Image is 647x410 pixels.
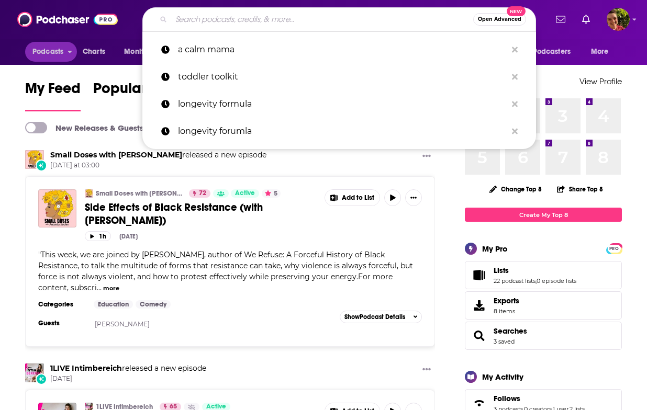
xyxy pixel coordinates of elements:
span: 8 items [494,307,519,315]
a: longevity forumla [142,118,536,145]
a: Show notifications dropdown [552,10,570,28]
h3: released a new episode [50,150,266,160]
button: Open AdvancedNew [473,13,526,26]
a: a calm mama [142,36,536,63]
span: Exports [494,296,519,305]
div: My Activity [482,372,523,382]
a: Lists [494,266,576,275]
span: Podcasts [32,44,63,59]
div: New Episode [36,160,47,171]
a: Exports [465,291,622,320]
button: Show More Button [418,363,435,377]
button: more [103,284,119,293]
a: toddler toolkit [142,63,536,90]
span: Side Effects of Black Resistance (with [PERSON_NAME]) [85,201,263,227]
a: New Releases & Guests Only [25,122,163,133]
img: 1LIVE Intimbereich [25,363,44,382]
span: [DATE] at 03:00 [50,161,266,170]
input: Search podcasts, credits, & more... [171,11,473,28]
a: longevity formula [142,90,536,118]
span: Show Podcast Details [344,313,405,321]
div: My Pro [482,244,508,254]
button: open menu [514,42,586,62]
button: Show More Button [418,150,435,163]
span: New [507,6,526,16]
span: Exports [468,298,489,313]
span: 72 [199,188,206,199]
span: More [591,44,609,59]
a: Small Doses with Amanda Seales [25,150,44,169]
a: Comedy [136,300,171,309]
span: Monitoring [124,44,161,59]
img: Podchaser - Follow, Share and Rate Podcasts [17,9,118,29]
a: PRO [608,244,620,252]
span: [DATE] [50,374,206,383]
span: Active [235,188,255,199]
a: 3 saved [494,338,515,345]
span: " [38,250,413,292]
img: Side Effects of Black Resistance (with Kellie Carter Jackson) [38,189,76,227]
a: Create My Top 8 [465,208,622,222]
p: a calm mama [178,36,507,63]
span: PRO [608,245,620,253]
h3: released a new episode [50,363,206,373]
a: Searches [468,328,489,343]
span: Lists [494,266,509,275]
img: Small Doses with Amanda Seales [85,189,93,198]
span: Searches [465,322,622,350]
a: 1LIVE Intimbereich [50,363,122,373]
a: Side Effects of Black Resistance (with [PERSON_NAME]) [85,201,317,227]
h3: Guests [38,319,85,327]
button: 5 [262,189,281,198]
a: Active [231,189,259,198]
a: Education [94,300,133,309]
a: View Profile [579,76,622,86]
a: 72 [189,189,210,198]
div: [DATE] [119,233,138,240]
span: Follows [494,394,520,403]
p: longevity formula [178,90,507,118]
span: Logged in as Marz [607,8,630,31]
button: Show More Button [405,189,422,206]
span: Open Advanced [478,17,521,22]
button: 1h [85,231,111,241]
button: Show More Button [325,190,380,206]
span: Charts [83,44,105,59]
h3: Categories [38,300,85,309]
a: 22 podcast lists [494,277,536,284]
button: open menu [584,42,622,62]
button: ShowPodcast Details [340,311,422,323]
img: User Profile [607,8,630,31]
button: open menu [25,42,77,62]
span: My Feed [25,79,81,104]
span: Popular Feed [93,79,182,104]
button: Change Top 8 [483,183,548,196]
p: toddler toolkit [178,63,507,90]
a: My Feed [25,79,81,111]
a: 0 episode lists [537,277,576,284]
button: Share Top 8 [556,179,604,199]
a: Searches [494,326,527,336]
div: Search podcasts, credits, & more... [142,7,536,31]
a: Follows [494,394,585,403]
span: This week, we are joined by [PERSON_NAME], author of We Refuse: A Forceful History of Black Resis... [38,250,413,292]
span: , [536,277,537,284]
a: Popular Feed [93,79,182,111]
button: open menu [117,42,175,62]
button: Show profile menu [607,8,630,31]
a: [PERSON_NAME] [95,320,150,328]
span: Add to List [342,194,374,202]
span: For Podcasters [520,44,571,59]
a: Small Doses with [PERSON_NAME] [96,189,182,198]
a: Lists [468,268,489,282]
a: Show notifications dropdown [578,10,594,28]
a: Small Doses with Amanda Seales [50,150,182,160]
span: Lists [465,261,622,289]
div: New Episode [36,373,47,385]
